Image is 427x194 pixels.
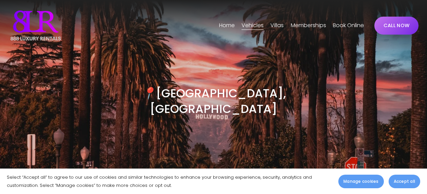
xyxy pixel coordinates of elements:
a: Memberships [291,20,326,31]
p: Select “Accept all” to agree to our use of cookies and similar technologies to enhance your brows... [7,173,332,189]
button: Accept all [389,175,420,188]
a: folder dropdown [242,20,264,31]
span: Vehicles [242,21,264,31]
button: Manage cookies [338,175,384,188]
em: 📍 [141,85,156,101]
a: Book Online [333,20,364,31]
span: Accept all [394,178,415,185]
h3: [GEOGRAPHIC_DATA], [GEOGRAPHIC_DATA] [111,86,316,117]
a: folder dropdown [270,20,284,31]
a: Home [219,20,235,31]
a: CALL NOW [374,17,419,35]
span: Manage cookies [343,178,378,185]
img: Luxury Car &amp; Home Rentals For Every Occasion [8,8,63,42]
span: Villas [270,21,284,31]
